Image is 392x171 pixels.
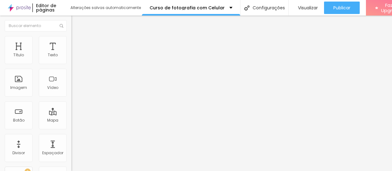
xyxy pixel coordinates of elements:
[70,6,142,10] div: Alterações salvas automaticamente
[298,5,318,10] span: Visualizar
[324,2,360,14] button: Publicar
[13,53,24,57] div: Título
[150,6,225,10] p: Curso de fotografia com Celular
[13,118,25,122] div: Botão
[10,85,27,90] div: Imagem
[5,20,67,31] input: Buscar elemento
[244,5,250,11] img: Icone
[48,53,58,57] div: Texto
[60,24,63,28] img: Icone
[42,151,63,155] div: Espaçador
[12,151,25,155] div: Divisor
[333,5,350,10] span: Publicar
[32,3,64,12] div: Editor de páginas
[47,118,58,122] div: Mapa
[47,85,58,90] div: Vídeo
[289,2,324,14] button: Visualizar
